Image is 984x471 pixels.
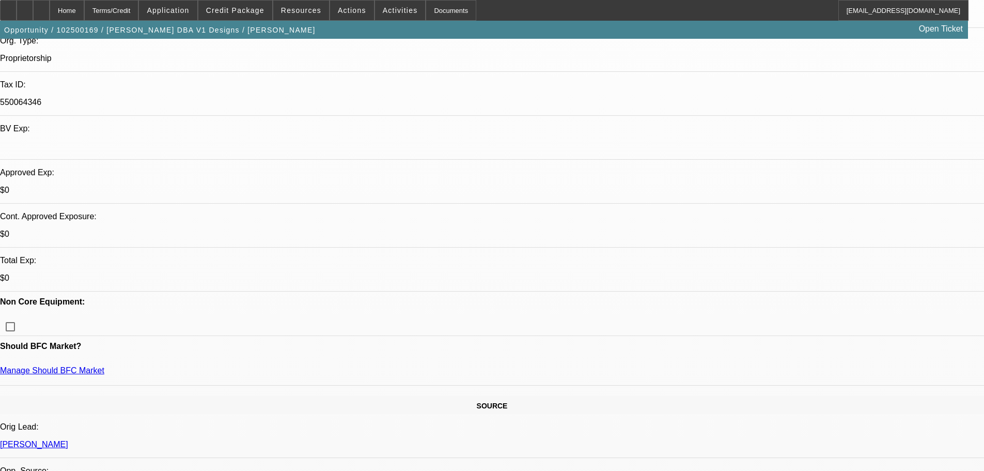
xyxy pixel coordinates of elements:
span: SOURCE [477,402,508,410]
button: Actions [330,1,374,20]
span: Actions [338,6,366,14]
span: Credit Package [206,6,264,14]
button: Resources [273,1,329,20]
button: Credit Package [198,1,272,20]
span: Application [147,6,189,14]
span: Activities [383,6,418,14]
span: Opportunity / 102500169 / [PERSON_NAME] DBA V1 Designs / [PERSON_NAME] [4,26,316,34]
button: Activities [375,1,426,20]
a: Open Ticket [915,20,967,38]
button: Application [139,1,197,20]
span: Resources [281,6,321,14]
